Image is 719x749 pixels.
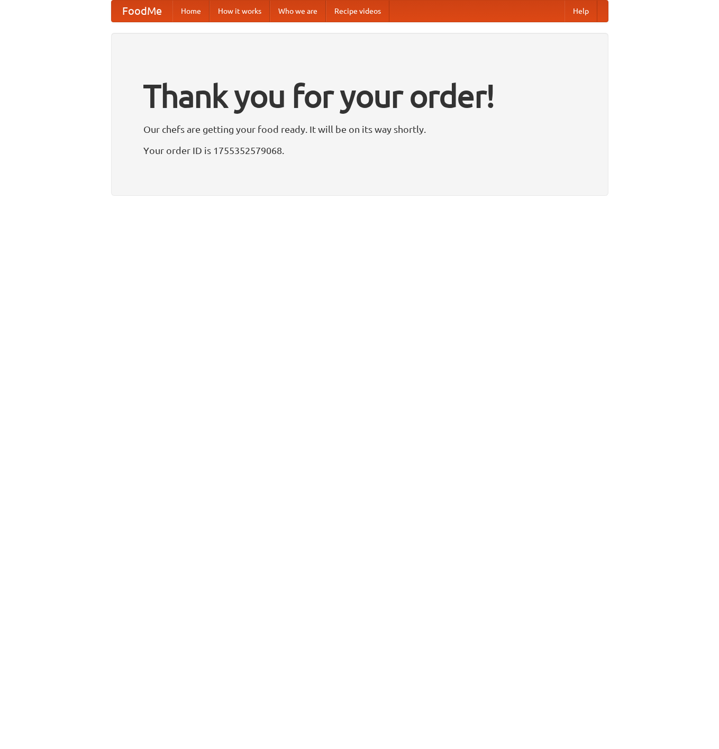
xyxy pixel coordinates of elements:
a: Home [172,1,210,22]
h1: Thank you for your order! [143,70,576,121]
a: FoodMe [112,1,172,22]
p: Our chefs are getting your food ready. It will be on its way shortly. [143,121,576,137]
a: How it works [210,1,270,22]
p: Your order ID is 1755352579068. [143,142,576,158]
a: Recipe videos [326,1,389,22]
a: Who we are [270,1,326,22]
a: Help [565,1,597,22]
